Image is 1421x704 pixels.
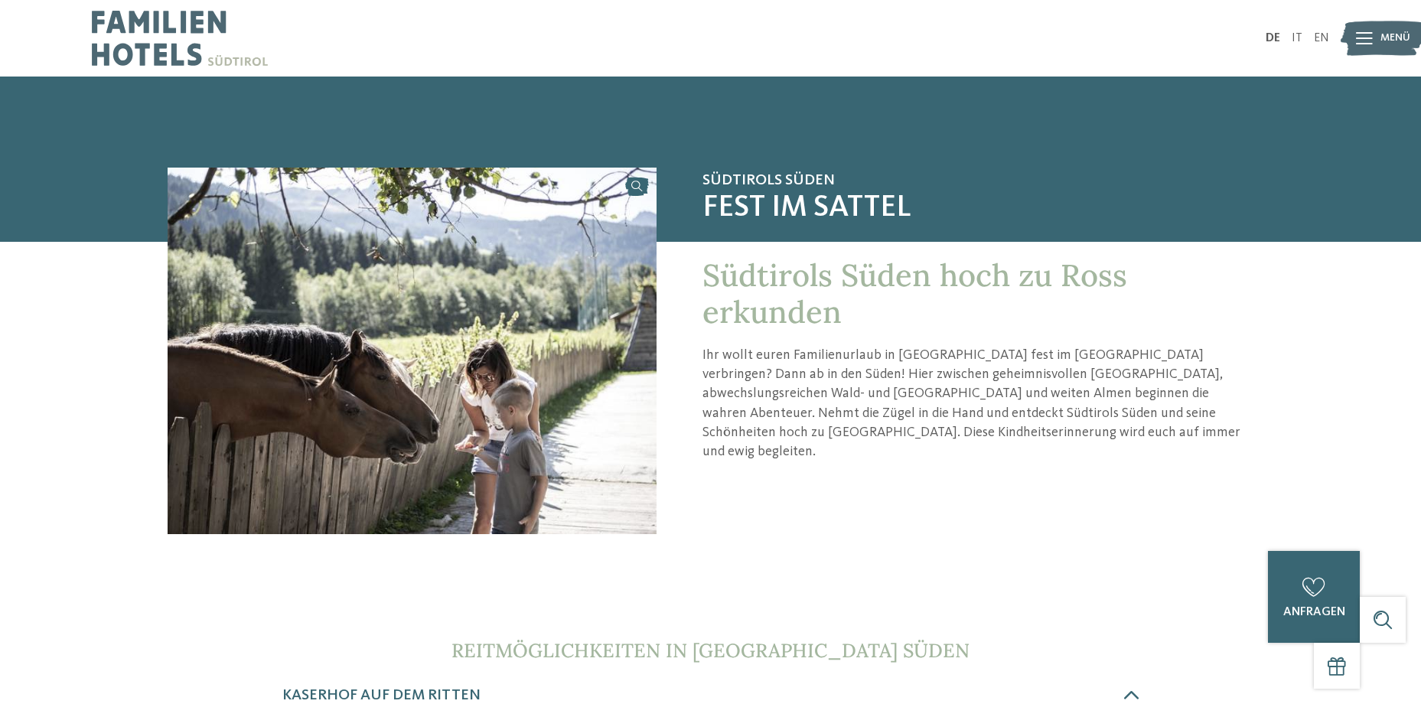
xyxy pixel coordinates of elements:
[1283,606,1345,618] span: anfragen
[702,346,1254,461] p: Ihr wollt euren Familienurlaub in [GEOGRAPHIC_DATA] fest im [GEOGRAPHIC_DATA] verbringen? Dann ab...
[1380,31,1410,46] span: Menü
[702,190,1254,227] span: Fest im Sattel
[1314,32,1329,44] a: EN
[1268,551,1360,643] a: anfragen
[702,171,1254,190] span: Südtirols Süden
[282,688,481,703] span: Kaserhof auf dem Ritten
[451,638,970,663] span: Reitmöglichkeiten in [GEOGRAPHIC_DATA] Süden
[702,256,1127,331] span: Südtirols Süden hoch zu Ross erkunden
[168,168,657,534] img: Mit dem Pferd durch Südtirols Süden
[1266,32,1280,44] a: DE
[1292,32,1302,44] a: IT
